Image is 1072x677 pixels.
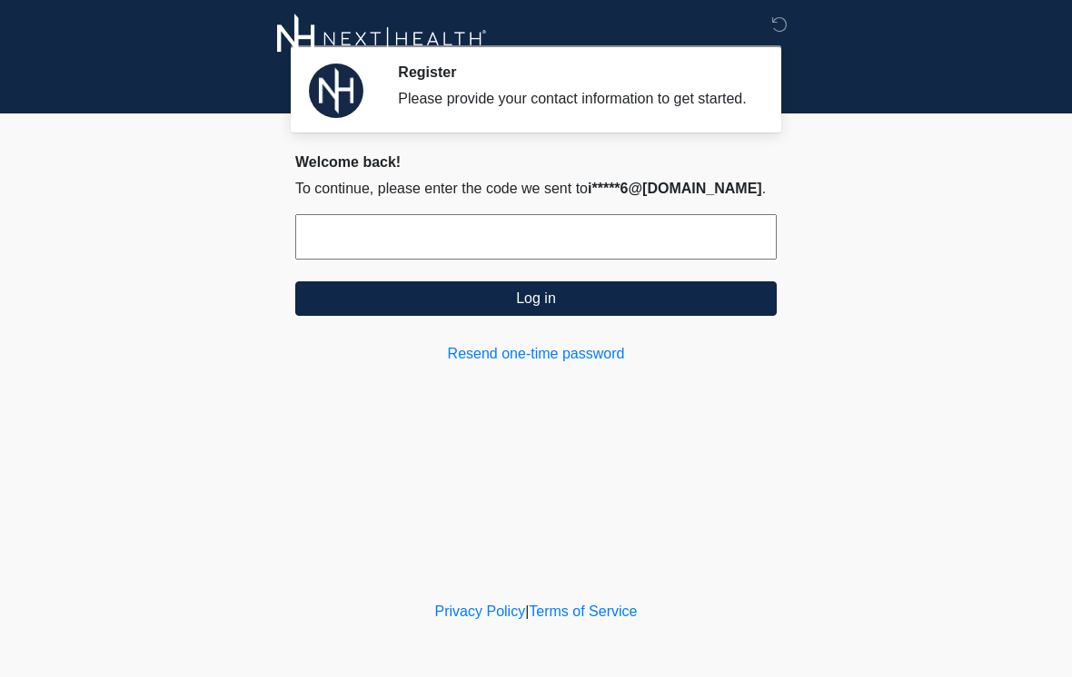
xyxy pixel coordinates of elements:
[529,603,637,619] a: Terms of Service
[295,281,777,316] button: Log in
[435,603,526,619] a: Privacy Policy
[295,178,777,200] p: To continue, please enter the code we sent to .
[295,343,777,365] a: Resend one-time password
[295,153,777,171] h2: Welcome back!
[309,64,363,118] img: Agent Avatar
[277,14,487,64] img: Next-Health Logo
[525,603,529,619] a: |
[398,88,749,110] div: Please provide your contact information to get started.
